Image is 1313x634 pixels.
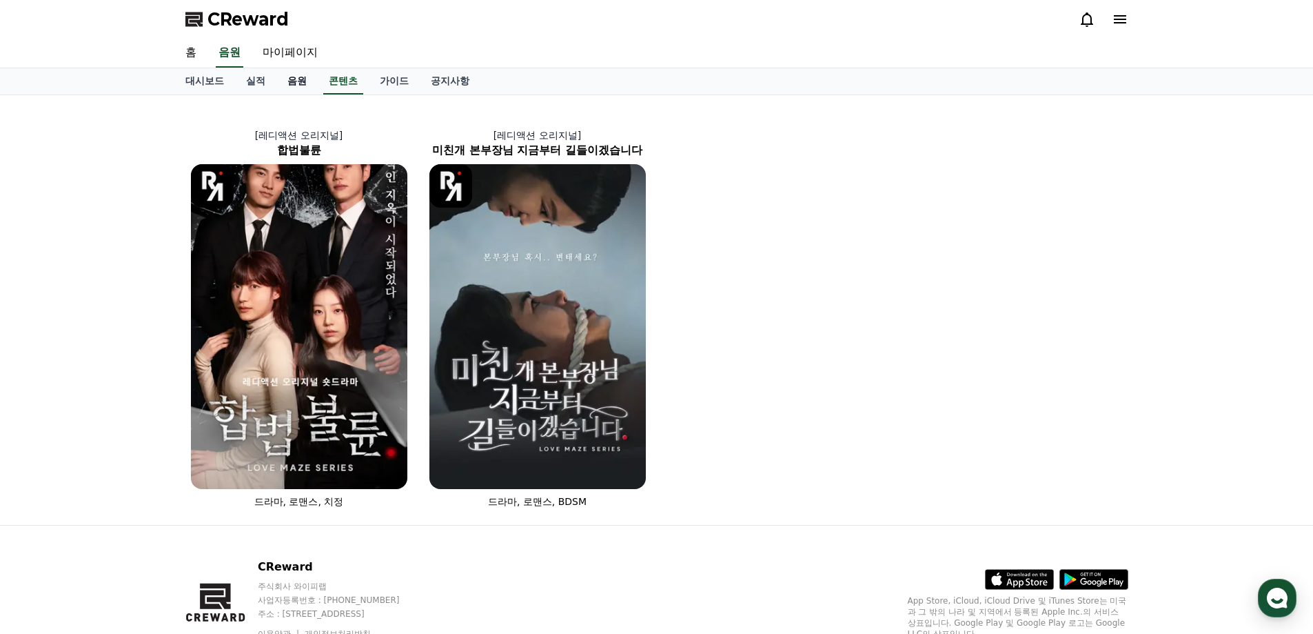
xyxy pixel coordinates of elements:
h2: 합법불륜 [180,142,418,159]
p: [레디액션 오리지널] [180,128,418,142]
p: 사업자등록번호 : [PHONE_NUMBER] [258,595,426,606]
a: 콘텐츠 [323,68,363,95]
span: 홈 [43,458,52,469]
p: 주식회사 와이피랩 [258,581,426,592]
img: 합법불륜 [191,164,407,489]
span: 설정 [213,458,230,469]
a: 대시보드 [174,68,235,95]
a: 가이드 [369,68,420,95]
a: 대화 [91,437,178,472]
span: 드라마, 로맨스, 치정 [254,496,344,507]
p: CReward [258,559,426,575]
a: [레디액션 오리지널] 합법불륜 합법불륜 [object Object] Logo 드라마, 로맨스, 치정 [180,117,418,519]
a: 홈 [4,437,91,472]
a: 음원 [216,39,243,68]
span: 대화 [126,459,143,470]
span: CReward [207,8,289,30]
a: 공지사항 [420,68,480,95]
h2: 미친개 본부장님 지금부터 길들이겠습니다 [418,142,657,159]
a: 음원 [276,68,318,95]
img: [object Object] Logo [191,164,234,208]
a: 실적 [235,68,276,95]
img: [object Object] Logo [429,164,473,208]
a: 마이페이지 [252,39,329,68]
a: CReward [185,8,289,30]
a: 설정 [178,437,265,472]
p: 주소 : [STREET_ADDRESS] [258,608,426,620]
p: [레디액션 오리지널] [418,128,657,142]
span: 드라마, 로맨스, BDSM [488,496,587,507]
img: 미친개 본부장님 지금부터 길들이겠습니다 [429,164,646,489]
a: 홈 [174,39,207,68]
a: [레디액션 오리지널] 미친개 본부장님 지금부터 길들이겠습니다 미친개 본부장님 지금부터 길들이겠습니다 [object Object] Logo 드라마, 로맨스, BDSM [418,117,657,519]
